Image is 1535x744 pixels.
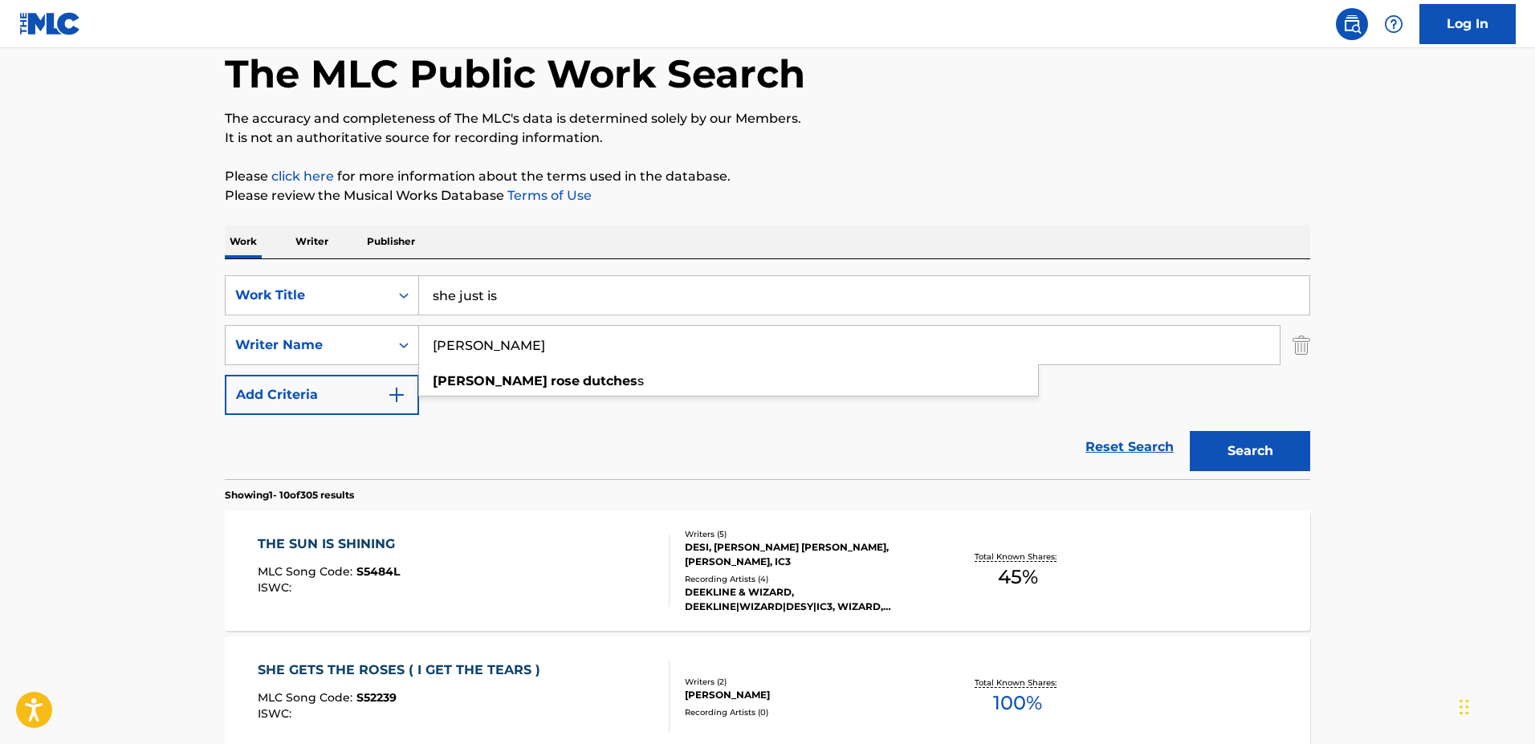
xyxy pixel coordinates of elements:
div: [PERSON_NAME] [685,688,927,702]
img: search [1342,14,1362,34]
a: Terms of Use [504,188,592,203]
div: Writer Name [235,335,380,355]
p: Please for more information about the terms used in the database. [225,167,1310,186]
span: MLC Song Code : [258,690,356,705]
p: Total Known Shares: [975,677,1061,689]
img: Delete Criterion [1293,325,1310,365]
span: ISWC : [258,706,295,721]
div: Recording Artists ( 0 ) [685,706,927,718]
span: S52239 [356,690,397,705]
a: THE SUN IS SHININGMLC Song Code:S5484LISWC:Writers (5)DESI, [PERSON_NAME] [PERSON_NAME], [PERSON_... [225,510,1310,631]
div: Recording Artists ( 4 ) [685,573,927,585]
div: DEEKLINE & WIZARD, DEEKLINE|WIZARD|DESY|IC3, WIZARD, DEEKLINE, HAUNTED HOLIDAYS [685,585,927,614]
div: Writers ( 5 ) [685,528,927,540]
p: Please review the Musical Works Database [225,186,1310,205]
p: The accuracy and completeness of The MLC's data is determined solely by our Members. [225,109,1310,128]
img: MLC Logo [19,12,81,35]
div: SHE GETS THE ROSES ( I GET THE TEARS ) [258,661,548,680]
strong: dutches [583,373,637,388]
div: THE SUN IS SHINING [258,535,403,554]
span: 100 % [993,689,1042,718]
span: 45 % [998,563,1038,592]
span: MLC Song Code : [258,564,356,579]
p: It is not an authoritative source for recording information. [225,128,1310,148]
strong: rose [551,373,580,388]
a: Reset Search [1077,429,1182,465]
div: Help [1378,8,1410,40]
button: Search [1190,431,1310,471]
h1: The MLC Public Work Search [225,50,805,98]
form: Search Form [225,275,1310,479]
div: Writers ( 2 ) [685,676,927,688]
button: Add Criteria [225,375,419,415]
a: Public Search [1336,8,1368,40]
div: Drag [1460,683,1469,731]
img: 9d2ae6d4665cec9f34b9.svg [387,385,406,405]
p: Publisher [362,225,420,258]
iframe: Chat Widget [1455,667,1535,744]
div: DESI, [PERSON_NAME] [PERSON_NAME], [PERSON_NAME], IC3 [685,540,927,569]
span: S5484L [356,564,400,579]
p: Writer [291,225,333,258]
strong: [PERSON_NAME] [433,373,548,388]
a: Log In [1419,4,1516,44]
p: Work [225,225,262,258]
p: Total Known Shares: [975,551,1061,563]
div: Work Title [235,286,380,305]
span: s [637,373,644,388]
img: help [1384,14,1403,34]
p: Showing 1 - 10 of 305 results [225,488,354,502]
a: click here [271,169,334,184]
span: ISWC : [258,580,295,595]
